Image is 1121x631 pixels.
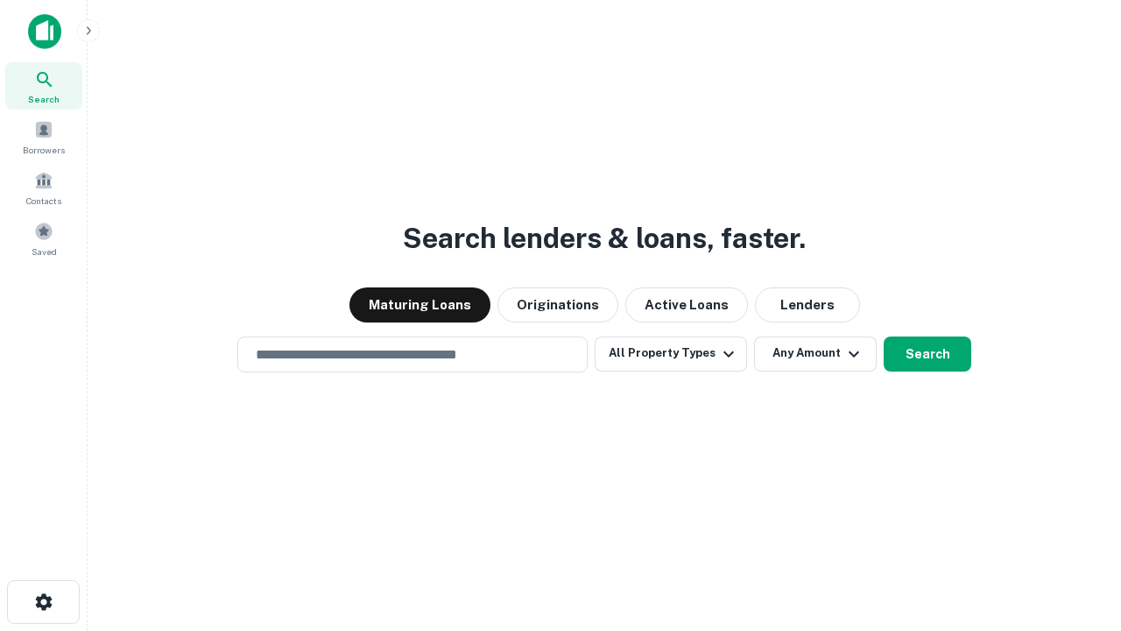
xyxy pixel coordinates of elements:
[5,215,82,262] a: Saved
[754,337,877,372] button: Any Amount
[755,287,860,323] button: Lenders
[32,245,57,259] span: Saved
[28,92,60,106] span: Search
[5,164,82,211] a: Contacts
[1033,435,1121,519] iframe: Chat Widget
[23,143,65,157] span: Borrowers
[5,113,82,160] a: Borrowers
[884,337,971,372] button: Search
[595,337,747,372] button: All Property Types
[5,62,82,110] a: Search
[349,287,490,323] button: Maturing Loans
[28,14,61,49] img: capitalize-icon.png
[403,217,806,259] h3: Search lenders & loans, faster.
[497,287,618,323] button: Originations
[625,287,748,323] button: Active Loans
[26,194,61,208] span: Contacts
